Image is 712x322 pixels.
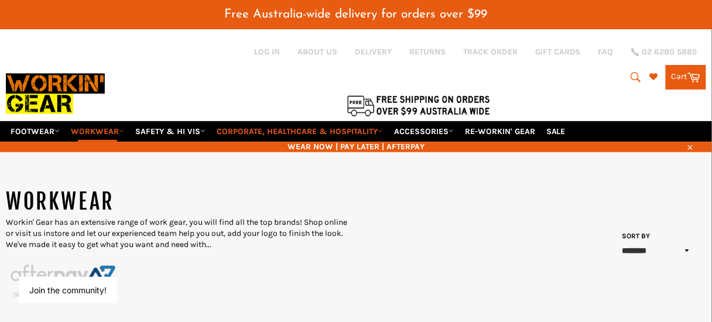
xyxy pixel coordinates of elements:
[666,65,706,90] a: Cart
[131,121,210,142] a: SAFETY & HI VIS
[66,121,129,142] a: WORKWEAR
[460,121,540,142] a: RE-WORKIN' GEAR
[355,46,392,57] a: DELIVERY
[598,46,614,57] a: FAQ
[29,285,107,295] button: Join the community!
[297,46,337,57] a: ABOUT US
[6,141,706,152] span: WEAR NOW | PAY LATER | AFTERPAY
[345,93,492,118] img: Flat $9.95 shipping Australia wide
[254,47,280,57] a: Log in
[6,121,64,142] a: FOOTWEAR
[642,48,697,56] span: 02 6280 5885
[212,121,388,142] a: CORPORATE, HEALTHCARE & HOSPITALITY
[6,67,105,121] img: Workin Gear leaders in Workwear, Safety Boots, PPE, Uniforms. Australia's No.1 in Workwear
[225,8,488,20] span: Free Australia-wide delivery for orders over $99
[542,121,570,142] a: SALE
[463,46,518,57] a: TRACK ORDER
[631,48,697,56] a: 02 6280 5885
[6,217,356,251] p: Workin' Gear has an extensive range of work gear, you will find all the top brands! Shop online o...
[535,46,581,57] a: GIFT CARDS
[389,121,458,142] a: ACCESSORIES
[409,46,446,57] a: RETURNS
[618,231,651,241] label: Sort by
[6,187,356,217] h1: WORKWEAR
